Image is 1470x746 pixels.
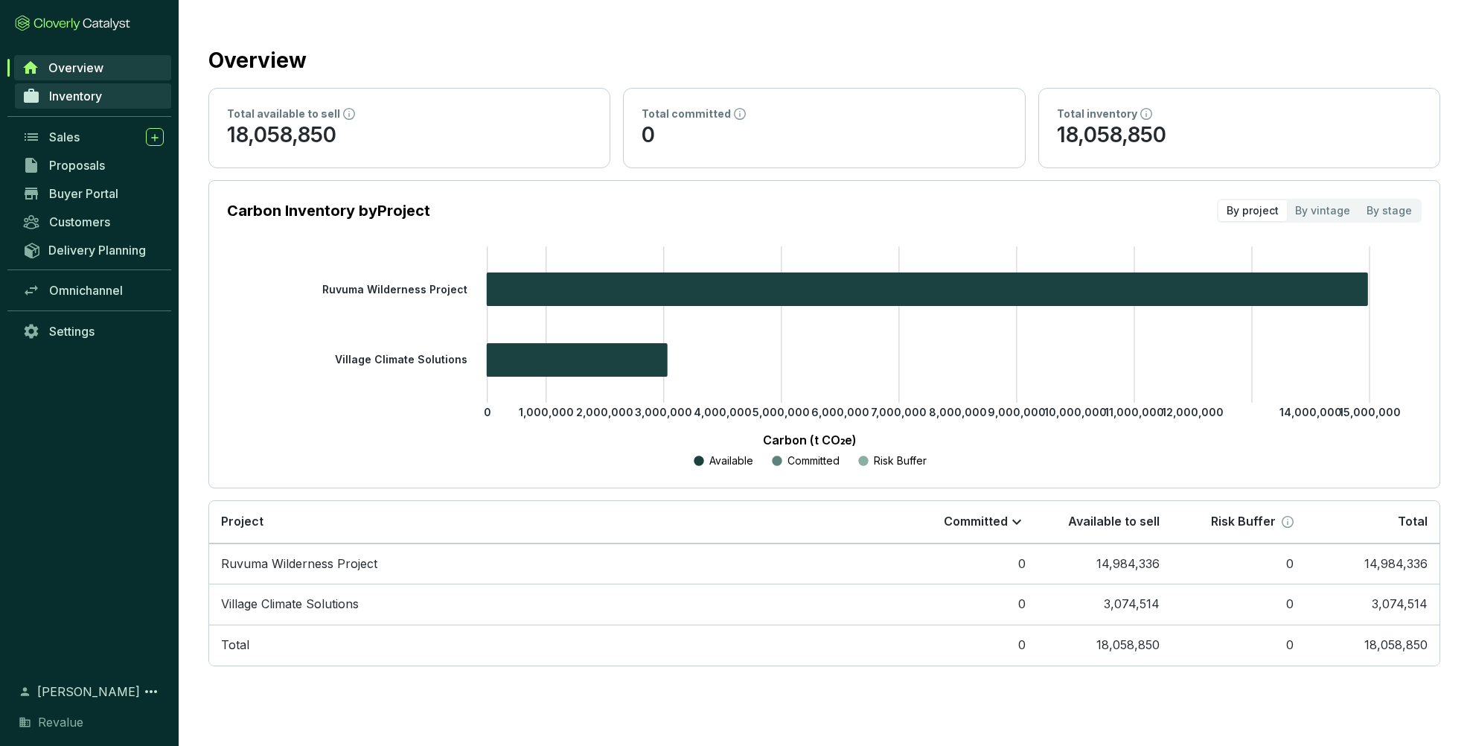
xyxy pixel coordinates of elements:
td: 0 [1172,584,1306,625]
td: 0 [904,625,1038,666]
td: 0 [904,584,1038,625]
td: 18,058,850 [1038,625,1172,666]
span: Omnichannel [49,283,123,298]
span: Inventory [49,89,102,103]
div: By stage [1358,200,1420,221]
span: Buyer Portal [49,186,118,201]
tspan: 8,000,000 [929,406,987,418]
tspan: 6,000,000 [811,406,869,418]
span: Settings [49,324,95,339]
p: Total available to sell [227,106,340,121]
td: 0 [1172,543,1306,584]
tspan: 5,000,000 [752,406,810,418]
p: Risk Buffer [1211,514,1276,530]
tspan: Village Climate Solutions [335,353,467,366]
a: Delivery Planning [15,237,171,262]
p: 18,058,850 [227,121,592,150]
span: [PERSON_NAME] [37,683,140,701]
tspan: 14,000,000 [1279,406,1342,418]
p: Total inventory [1057,106,1137,121]
td: 18,058,850 [1306,625,1439,666]
p: Risk Buffer [874,453,927,468]
td: Total [209,625,904,666]
th: Available to sell [1038,501,1172,543]
tspan: 9,000,000 [988,406,1046,418]
td: Village Climate Solutions [209,584,904,625]
td: Ruvuma Wilderness Project [209,543,904,584]
p: Committed [787,453,840,468]
tspan: 2,000,000 [576,406,633,418]
tspan: 7,000,000 [871,406,927,418]
tspan: 10,000,000 [1044,406,1107,418]
span: Proposals [49,158,105,173]
tspan: 1,000,000 [519,406,574,418]
tspan: 12,000,000 [1162,406,1224,418]
a: Omnichannel [15,278,171,303]
tspan: 3,000,000 [635,406,692,418]
th: Project [209,501,904,543]
span: Delivery Planning [48,243,146,258]
a: Sales [15,124,171,150]
h2: Overview [208,45,307,76]
tspan: 4,000,000 [694,406,752,418]
a: Overview [14,55,171,80]
a: Inventory [15,83,171,109]
div: segmented control [1217,199,1422,223]
td: 14,984,336 [1038,543,1172,584]
a: Proposals [15,153,171,178]
p: 18,058,850 [1057,121,1422,150]
tspan: 0 [484,406,491,418]
th: Total [1306,501,1439,543]
div: By vintage [1287,200,1358,221]
p: 0 [642,121,1006,150]
tspan: 15,000,000 [1339,406,1401,418]
p: Committed [944,514,1008,530]
p: Carbon Inventory by Project [227,200,430,221]
span: Customers [49,214,110,229]
p: Carbon (t CO₂e) [249,431,1370,449]
span: Overview [48,60,103,75]
a: Settings [15,319,171,344]
p: Available [709,453,753,468]
a: Customers [15,209,171,235]
td: 14,984,336 [1306,543,1439,584]
td: 0 [904,543,1038,584]
td: 0 [1172,625,1306,666]
span: Revalue [38,713,83,731]
tspan: Ruvuma Wilderness Project [322,282,467,295]
p: Total committed [642,106,731,121]
td: 3,074,514 [1038,584,1172,625]
td: 3,074,514 [1306,584,1439,625]
tspan: 11,000,000 [1105,406,1164,418]
a: Buyer Portal [15,181,171,206]
div: By project [1218,200,1287,221]
span: Sales [49,130,80,144]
